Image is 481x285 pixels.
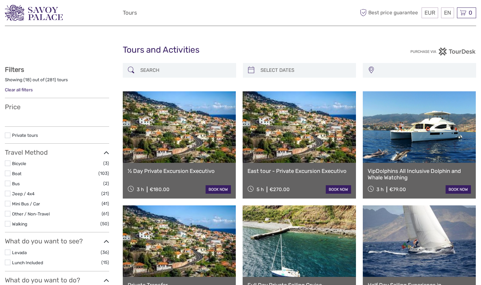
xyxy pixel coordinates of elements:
span: (21) [101,190,109,197]
a: East tour - Private Excursion Executivo [247,168,351,174]
div: €270.00 [270,187,290,192]
a: Other / Non-Travel [12,211,50,216]
input: SELECT DATES [258,65,353,76]
img: 3279-876b4492-ee62-4c61-8ef8-acb0a8f63b96_logo_small.png [5,5,63,21]
a: Private tours [12,133,38,138]
a: book now [446,185,471,194]
input: SEARCH [138,65,233,76]
div: €79.00 [389,187,406,192]
h3: Travel Method [5,149,109,156]
span: 3 h [137,187,144,192]
label: 281 [47,77,55,83]
a: book now [326,185,351,194]
div: Showing ( ) out of ( ) tours [5,77,109,87]
a: ½ Day Private Excursion Executivo [128,168,231,174]
span: Best price guarantee [358,7,420,18]
a: Lunch Included [12,260,43,265]
h3: What do you want to see? [5,237,109,245]
span: (36) [101,249,109,256]
a: Tours [123,8,137,18]
span: 3 h [376,187,384,192]
div: EN [441,7,454,18]
a: book now [206,185,231,194]
span: (2) [103,180,109,187]
span: EUR [424,9,435,16]
h3: What do you want to do? [5,276,109,284]
img: PurchaseViaTourDesk.png [410,47,476,56]
span: (41) [102,200,109,207]
h3: Price [5,103,109,111]
a: Mini Bus / Car [12,201,40,206]
a: Levada [12,250,27,255]
span: (103) [98,170,109,177]
label: 18 [25,77,30,83]
a: Jeep / 4x4 [12,191,34,196]
a: Bicycle [12,161,26,166]
span: (61) [102,210,109,217]
div: €180.00 [150,187,170,192]
a: Clear all filters [5,87,33,92]
a: Bus [12,181,20,186]
span: 0 [468,9,473,16]
a: Walking [12,221,27,227]
span: (3) [103,160,109,167]
a: Boat [12,171,21,176]
h1: Tours and Activities [123,45,359,55]
span: (50) [100,220,109,227]
span: 5 h [257,187,264,192]
span: (15) [101,259,109,266]
a: VipDolphins All Inclusive Dolphin and Whale Watching [368,168,471,181]
strong: Filters [5,66,24,73]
